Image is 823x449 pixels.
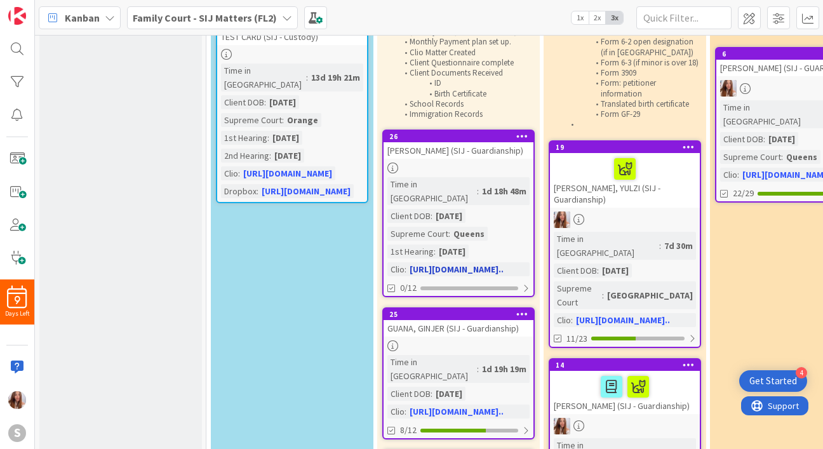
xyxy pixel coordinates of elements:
[398,58,533,68] li: Client Questionnaire complete
[405,405,406,419] span: :
[566,332,587,345] span: 11/23
[384,142,533,159] div: [PERSON_NAME] (SIJ - Guardianship)
[282,113,284,127] span: :
[432,209,465,223] div: [DATE]
[264,95,266,109] span: :
[783,150,820,164] div: Queens
[389,310,533,319] div: 25
[720,168,737,182] div: Clio
[65,10,100,25] span: Kanban
[763,132,765,146] span: :
[431,209,432,223] span: :
[269,149,271,163] span: :
[284,113,321,127] div: Orange
[479,362,530,376] div: 1d 19h 19m
[564,78,699,99] li: Form: petitioner information
[550,359,700,371] div: 14
[133,11,277,24] b: Family Court - SIJ Matters (FL2)
[549,140,701,348] a: 19[PERSON_NAME], YULZI (SIJ - Guardianship)ARTime in [GEOGRAPHIC_DATA]:7d 30mClient DOB:[DATE]Sup...
[387,387,431,401] div: Client DOB
[243,168,332,179] a: [URL][DOMAIN_NAME]
[384,309,533,320] div: 25
[27,2,58,17] span: Support
[556,143,700,152] div: 19
[479,184,530,198] div: 1d 18h 48m
[387,209,431,223] div: Client DOB
[262,185,351,197] a: [URL][DOMAIN_NAME]
[554,211,570,228] img: AR
[556,361,700,370] div: 14
[477,362,479,376] span: :
[8,424,26,442] div: S
[267,131,269,145] span: :
[436,245,469,258] div: [DATE]
[221,149,269,163] div: 2nd Hearing
[602,288,604,302] span: :
[554,313,571,327] div: Clio
[636,6,732,29] input: Quick Filter...
[217,29,367,45] div: TEST CARD (SIJ - Custody)
[8,7,26,25] img: Visit kanbanzone.com
[387,405,405,419] div: Clio
[720,150,781,164] div: Supreme Court
[398,109,533,119] li: Immigration Records
[398,37,533,47] li: Monthly Payment plan set up.
[554,418,570,434] img: AR
[238,166,240,180] span: :
[564,68,699,78] li: Form 3909
[661,239,696,253] div: 7d 30m
[576,314,670,326] a: [URL][DOMAIN_NAME]..
[737,168,739,182] span: :
[450,227,488,241] div: Queens
[765,132,798,146] div: [DATE]
[384,131,533,159] div: 26[PERSON_NAME] (SIJ - Guardianship)
[221,95,264,109] div: Client DOB
[554,281,602,309] div: Supreme Court
[221,184,257,198] div: Dropbox
[308,70,363,84] div: 13d 19h 21m
[550,142,700,153] div: 19
[400,424,417,437] span: 8/12
[606,11,623,24] span: 3x
[398,99,533,109] li: School Records
[434,245,436,258] span: :
[550,142,700,208] div: 19[PERSON_NAME], YULZI (SIJ - Guardianship)
[387,227,448,241] div: Supreme Court
[216,16,368,203] a: TEST CARD (SIJ - Custody)Time in [GEOGRAPHIC_DATA]:13d 19h 21mClient DOB:[DATE]Supreme Court:Oran...
[432,387,465,401] div: [DATE]
[739,370,807,392] div: Open Get Started checklist, remaining modules: 4
[550,418,700,434] div: AR
[389,132,533,141] div: 26
[564,99,699,109] li: Translated birth certificate
[384,309,533,337] div: 25GUANA, GINJER (SIJ - Guardianship)
[384,320,533,337] div: GUANA, GINJER (SIJ - Guardianship)
[733,187,754,200] span: 22/29
[221,113,282,127] div: Supreme Court
[221,131,267,145] div: 1st Hearing
[266,95,299,109] div: [DATE]
[257,184,258,198] span: :
[398,89,533,99] li: Birth Certificate
[572,11,589,24] span: 1x
[398,48,533,58] li: Clio Matter Created
[720,132,763,146] div: Client DOB
[306,70,308,84] span: :
[564,109,699,119] li: Form GF-29
[550,359,700,414] div: 14[PERSON_NAME] (SIJ - Guardianship)
[589,11,606,24] span: 2x
[564,37,699,58] li: Form 6-2 open designation (if in [GEOGRAPHIC_DATA])
[550,153,700,208] div: [PERSON_NAME], YULZI (SIJ - Guardianship)
[271,149,304,163] div: [DATE]
[384,131,533,142] div: 26
[14,296,20,305] span: 9
[720,80,737,97] img: AR
[387,177,477,205] div: Time in [GEOGRAPHIC_DATA]
[550,211,700,228] div: AR
[448,227,450,241] span: :
[8,391,26,409] img: AR
[269,131,302,145] div: [DATE]
[410,264,504,275] a: [URL][DOMAIN_NAME]..
[387,262,405,276] div: Clio
[554,232,659,260] div: Time in [GEOGRAPHIC_DATA]
[477,184,479,198] span: :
